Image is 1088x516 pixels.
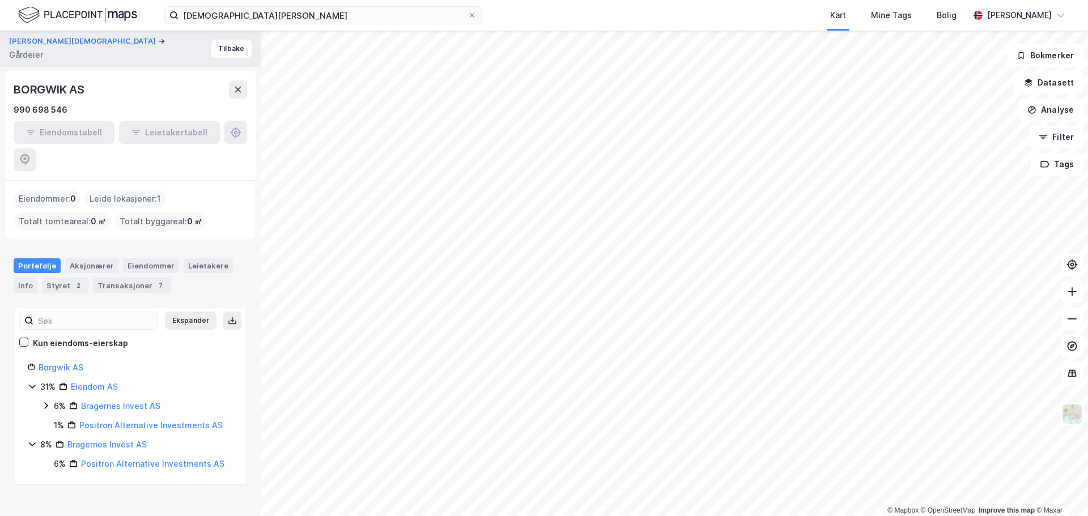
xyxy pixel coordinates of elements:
div: Totalt byggareal : [115,212,207,231]
a: Bragernes Invest AS [67,440,147,449]
button: Filter [1029,126,1083,148]
div: Kun eiendoms-eierskap [33,336,128,350]
button: Ekspander [165,312,216,330]
a: Positron Alternative Investments AS [81,459,224,468]
input: Søk på adresse, matrikkel, gårdeiere, leietakere eller personer [178,7,467,24]
div: 1% [54,419,64,432]
div: Eiendommer : [14,190,80,208]
div: BORGWIK AS [14,80,87,99]
div: 7 [155,280,166,291]
span: 0 ㎡ [91,215,106,228]
div: Eiendommer [123,258,179,273]
div: 8% [40,438,52,451]
div: Leietakere [184,258,233,273]
button: Analyse [1018,99,1083,121]
button: [PERSON_NAME][DEMOGRAPHIC_DATA] [9,36,158,47]
div: 6% [54,457,66,471]
div: Aksjonærer [65,258,118,273]
input: Søk [33,312,158,329]
a: Eiendom AS [71,382,118,391]
button: Datasett [1014,71,1083,94]
div: Styret [42,278,88,293]
a: Positron Alternative Investments AS [79,420,223,430]
button: Bokmerker [1007,44,1083,67]
img: logo.f888ab2527a4732fd821a326f86c7f29.svg [18,5,137,25]
div: 990 698 546 [14,103,67,117]
div: 6% [54,399,66,413]
div: Mine Tags [871,8,912,22]
span: 0 [70,192,76,206]
a: Mapbox [887,506,919,514]
div: Info [14,278,37,293]
div: Bolig [937,8,957,22]
div: [PERSON_NAME] [987,8,1052,22]
div: 2 [73,280,84,291]
div: Totalt tomteareal : [14,212,110,231]
div: Transaksjoner [93,278,171,293]
div: 31% [40,380,56,394]
span: 0 ㎡ [187,215,202,228]
div: Gårdeier [9,48,43,62]
a: OpenStreetMap [921,506,976,514]
div: Kart [830,8,846,22]
button: Tilbake [211,40,252,58]
div: Portefølje [14,258,61,273]
div: Leide lokasjoner : [85,190,165,208]
span: 1 [157,192,161,206]
img: Z [1061,403,1083,425]
a: Bragernes Invest AS [81,401,160,411]
a: Borgwik AS [39,363,83,372]
iframe: Chat Widget [1031,462,1088,516]
button: Tags [1031,153,1083,176]
a: Improve this map [979,506,1035,514]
